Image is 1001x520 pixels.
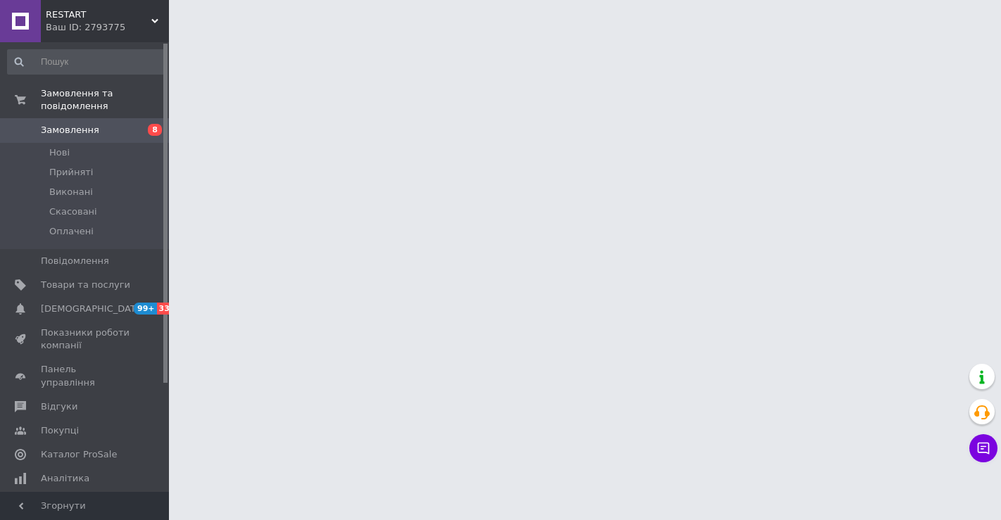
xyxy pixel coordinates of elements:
span: 8 [148,124,162,136]
div: Ваш ID: 2793775 [46,21,169,34]
span: Аналітика [41,472,89,485]
span: Замовлення та повідомлення [41,87,169,113]
span: Скасовані [49,205,97,218]
span: Панель управління [41,363,130,388]
span: 33 [157,303,173,315]
span: Оплачені [49,225,94,238]
span: [DEMOGRAPHIC_DATA] [41,303,145,315]
input: Пошук [7,49,166,75]
span: Виконані [49,186,93,198]
span: Нові [49,146,70,159]
span: Прийняті [49,166,93,179]
span: Відгуки [41,400,77,413]
span: Каталог ProSale [41,448,117,461]
span: Повідомлення [41,255,109,267]
span: Товари та послуги [41,279,130,291]
span: Показники роботи компанії [41,326,130,352]
span: Покупці [41,424,79,437]
span: Замовлення [41,124,99,137]
span: 99+ [134,303,157,315]
span: RESTART [46,8,151,21]
button: Чат з покупцем [969,434,997,462]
